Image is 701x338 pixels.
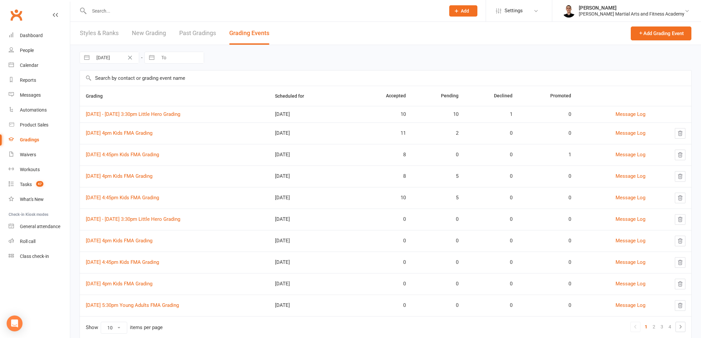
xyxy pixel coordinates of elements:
div: 0 [418,238,458,244]
div: 0 [418,303,458,308]
div: What's New [20,197,44,202]
a: Tasks 47 [9,177,70,192]
div: [DATE] [275,152,349,158]
a: [DATE] 4pm Kids FMA Grading [86,281,152,287]
a: [DATE] 4pm Kids FMA Grading [86,173,152,179]
div: [PERSON_NAME] [579,5,684,11]
div: 0 [470,217,513,222]
a: Past Gradings [179,22,216,45]
div: 0 [524,238,571,244]
div: 0 [470,152,513,158]
span: 47 [36,181,43,187]
div: 0 [470,260,513,265]
a: 2 [650,322,658,331]
div: 0 [418,152,458,158]
span: Grading [86,93,110,99]
div: 8 [361,173,406,179]
div: Roll call [20,239,35,244]
div: 10 [361,195,406,201]
a: Reports [9,73,70,88]
a: Clubworx [8,7,25,23]
div: items per page [130,325,163,330]
div: 1 [470,112,513,117]
div: Gradings [20,137,39,142]
div: Automations [20,107,47,113]
a: Message Log [616,130,645,136]
div: 0 [418,281,458,287]
a: Message Log [616,238,645,244]
a: 4 [666,322,674,331]
input: Search... [87,6,441,16]
div: 5 [418,195,458,201]
th: Declined [464,86,519,106]
div: 0 [524,217,571,222]
a: [DATE] 4:45pm Kids FMA Grading [86,152,159,158]
div: [PERSON_NAME] Martial Arts and Fitness Academy [579,11,684,17]
a: Message Log [616,216,645,222]
a: Message Log [616,281,645,287]
span: Scheduled for [275,93,311,99]
a: 3 [658,322,666,331]
div: 0 [524,130,571,136]
a: [DATE] - [DATE] 3:30pm Little Hero Grading [86,111,180,117]
div: [DATE] [275,303,349,308]
input: Search by contact or grading event name [80,71,691,86]
a: General attendance kiosk mode [9,219,70,234]
img: thumb_image1729140307.png [562,4,575,18]
div: 0 [361,238,406,244]
a: People [9,43,70,58]
div: 1 [524,152,571,158]
div: 0 [470,281,513,287]
a: Message Log [616,173,645,179]
a: New Grading [132,22,166,45]
a: [DATE] - [DATE] 3:30pm Little Hero Grading [86,216,180,222]
div: Reports [20,77,36,83]
div: 0 [418,260,458,265]
a: Dashboard [9,28,70,43]
span: Settings [505,3,523,18]
a: Gradings [9,132,70,147]
div: Waivers [20,152,36,157]
a: Message Log [616,195,645,201]
input: From [93,52,139,63]
div: 10 [361,112,406,117]
div: 0 [361,217,406,222]
a: Message Log [616,152,645,158]
div: 0 [470,195,513,201]
div: Class check-in [20,254,49,259]
div: Calendar [20,63,38,68]
div: Dashboard [20,33,43,38]
div: [DATE] [275,195,349,201]
span: Add [461,8,469,14]
div: [DATE] [275,130,349,136]
a: [DATE] 4pm Kids FMA Grading [86,238,152,244]
a: Roll call [9,234,70,249]
div: 0 [470,303,513,308]
a: Calendar [9,58,70,73]
div: 0 [524,281,571,287]
div: 0 [524,195,571,201]
div: 2 [418,130,458,136]
div: [DATE] [275,238,349,244]
div: 0 [524,173,571,179]
div: [DATE] [275,112,349,117]
div: 0 [524,303,571,308]
th: Accepted [355,86,412,106]
a: Workouts [9,162,70,177]
div: 0 [361,260,406,265]
a: Messages [9,88,70,103]
a: Message Log [616,111,645,117]
a: What's New [9,192,70,207]
div: Open Intercom Messenger [7,315,23,331]
div: Workouts [20,167,40,172]
div: [DATE] [275,281,349,287]
div: 0 [418,217,458,222]
button: Add [449,5,477,17]
a: Message Log [616,259,645,265]
div: [DATE] [275,260,349,265]
div: Tasks [20,182,32,187]
div: People [20,48,34,53]
a: [DATE] 4:45pm Kids FMA Grading [86,259,159,265]
a: Styles & Ranks [80,22,119,45]
a: [DATE] 4pm Kids FMA Grading [86,130,152,136]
